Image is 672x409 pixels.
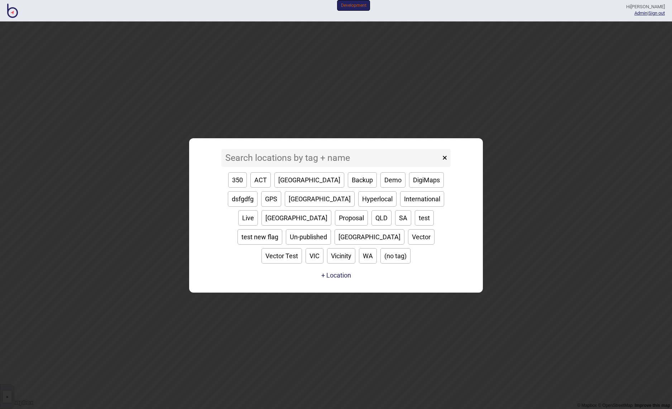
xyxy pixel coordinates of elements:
button: Sign out [648,10,665,16]
button: Demo [380,172,405,188]
button: Backup [348,172,377,188]
button: International [400,191,444,207]
button: WA [359,248,377,264]
button: Vector [408,229,435,245]
input: Search locations by tag + name [221,149,441,167]
button: test [415,210,434,226]
button: (no tag) [380,248,411,264]
button: test new flag [237,229,282,245]
button: Hyperlocal [358,191,397,207]
button: DigiMaps [409,172,444,188]
div: Hi [PERSON_NAME] [626,4,665,10]
a: + Location [320,269,353,282]
button: + Location [321,271,351,279]
button: [GEOGRAPHIC_DATA] [274,172,344,188]
img: BindiMaps CMS [7,4,18,18]
button: [GEOGRAPHIC_DATA] [261,210,331,226]
button: SA [395,210,411,226]
button: [GEOGRAPHIC_DATA] [335,229,404,245]
button: dsfgdfg [228,191,258,207]
button: [GEOGRAPHIC_DATA] [285,191,355,207]
button: Live [238,210,258,226]
button: Vicinity [327,248,355,264]
a: Admin [634,10,647,16]
button: Un-published [286,229,331,245]
button: VIC [306,248,323,264]
span: | [634,10,648,16]
button: 350 [228,172,247,188]
button: ACT [250,172,271,188]
button: QLD [371,210,392,226]
button: × [439,149,451,167]
button: GPS [261,191,281,207]
button: Proposal [335,210,368,226]
button: Vector Test [261,248,302,264]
